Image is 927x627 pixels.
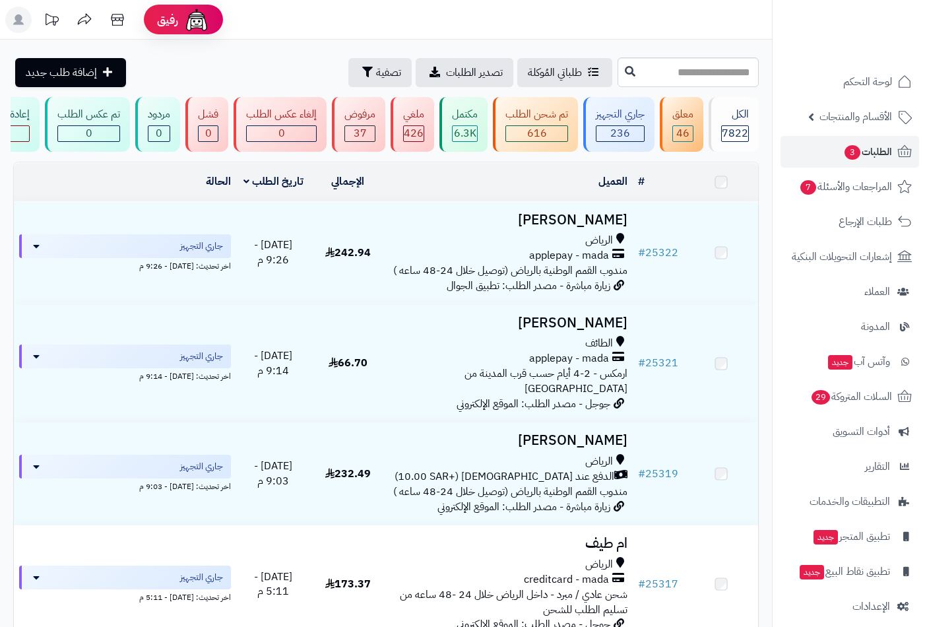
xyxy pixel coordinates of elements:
span: مندوب القمم الوطنية بالرياض (توصيل خلال 24-48 ساعه ) [393,263,627,279]
a: تصدير الطلبات [416,58,513,87]
span: الأقسام والمنتجات [819,108,892,126]
span: 426 [404,125,424,141]
a: الطلبات3 [781,136,919,168]
a: # [638,174,645,189]
div: 46 [673,126,693,141]
a: ملغي 426 [388,97,437,152]
div: 0 [148,126,170,141]
a: #25322 [638,245,678,261]
span: 46 [676,125,689,141]
div: تم عكس الطلب [57,107,120,122]
span: 66.70 [329,355,368,371]
a: تطبيق نقاط البيعجديد [781,556,919,587]
span: جاري التجهيز [180,571,223,584]
div: الكل [721,107,749,122]
span: 29 [811,389,831,405]
button: تصفية [348,58,412,87]
span: السلات المتروكة [810,387,892,406]
span: العملاء [864,282,890,301]
a: الكل7822 [706,97,761,152]
h3: [PERSON_NAME] [391,213,628,228]
div: جاري التجهيز [596,107,645,122]
span: جديد [814,530,838,544]
img: ai-face.png [183,7,210,33]
a: تم عكس الطلب 0 [42,97,133,152]
span: creditcard - mada [524,572,609,587]
span: 3 [844,145,861,160]
span: لوحة التحكم [843,73,892,91]
span: التقارير [865,457,890,476]
a: التقارير [781,451,919,482]
a: #25321 [638,355,678,371]
span: applepay - mada [529,351,609,366]
span: جاري التجهيز [180,240,223,253]
span: التطبيقات والخدمات [810,492,890,511]
h3: ام طيف [391,536,628,551]
span: جاري التجهيز [180,350,223,363]
span: 616 [527,125,547,141]
div: معلق [672,107,693,122]
a: الحالة [206,174,231,189]
span: وآتس آب [827,352,890,371]
div: إلغاء عكس الطلب [246,107,317,122]
a: وآتس آبجديد [781,346,919,378]
span: زيارة مباشرة - مصدر الطلب: تطبيق الجوال [447,278,610,294]
div: 426 [404,126,424,141]
span: الطائف [585,336,613,351]
div: مرفوض [344,107,375,122]
span: طلبات الإرجاع [839,213,892,231]
span: أدوات التسويق [833,422,890,441]
span: applepay - mada [529,248,609,263]
span: 37 [354,125,367,141]
div: اخر تحديث: [DATE] - 9:14 م [19,368,231,382]
span: جاري التجهيز [180,460,223,473]
a: تاريخ الطلب [243,174,304,189]
span: الطلبات [843,143,892,161]
span: # [638,466,645,482]
a: الإجمالي [331,174,364,189]
span: # [638,245,645,261]
span: المراجعات والأسئلة [799,178,892,196]
div: تم شحن الطلب [505,107,568,122]
a: إلغاء عكس الطلب 0 [231,97,329,152]
span: زيارة مباشرة - مصدر الطلب: الموقع الإلكتروني [437,499,610,515]
a: العميل [598,174,627,189]
span: 0 [156,125,162,141]
div: 236 [596,126,644,141]
a: #25317 [638,576,678,592]
span: شحن عادي / مبرد - داخل الرياض خلال 24 -48 ساعه من تسليم الطلب للشحن [400,587,627,618]
span: الدفع عند [DEMOGRAPHIC_DATA] (+10.00 SAR) [395,469,614,484]
span: 242.94 [325,245,371,261]
div: 0 [199,126,218,141]
span: رفيق [157,12,178,28]
span: 7 [800,180,817,195]
a: جاري التجهيز 236 [581,97,657,152]
span: 0 [86,125,92,141]
div: فشل [198,107,218,122]
span: ارمكس - 2-4 أيام حسب قرب المدينة من [GEOGRAPHIC_DATA] [464,366,627,397]
span: جديد [828,355,852,370]
span: تطبيق المتجر [812,527,890,546]
span: 173.37 [325,576,371,592]
span: [DATE] - 9:26 م [254,237,292,268]
span: المدونة [861,317,890,336]
span: الإعدادات [852,597,890,616]
a: مرفوض 37 [329,97,388,152]
div: اخر تحديث: [DATE] - 5:11 م [19,589,231,603]
span: الرياض [585,233,613,248]
div: اخر تحديث: [DATE] - 9:03 م [19,478,231,492]
a: تطبيق المتجرجديد [781,521,919,552]
div: مردود [148,107,170,122]
h3: [PERSON_NAME] [391,315,628,331]
a: مردود 0 [133,97,183,152]
div: 0 [247,126,316,141]
span: مندوب القمم الوطنية بالرياض (توصيل خلال 24-48 ساعه ) [393,484,627,500]
span: # [638,355,645,371]
a: الإعدادات [781,591,919,622]
span: تصدير الطلبات [446,65,503,81]
div: 0 [58,126,119,141]
a: طلباتي المُوكلة [517,58,612,87]
span: تطبيق نقاط البيع [798,562,890,581]
h3: [PERSON_NAME] [391,433,628,448]
span: إشعارات التحويلات البنكية [792,247,892,266]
